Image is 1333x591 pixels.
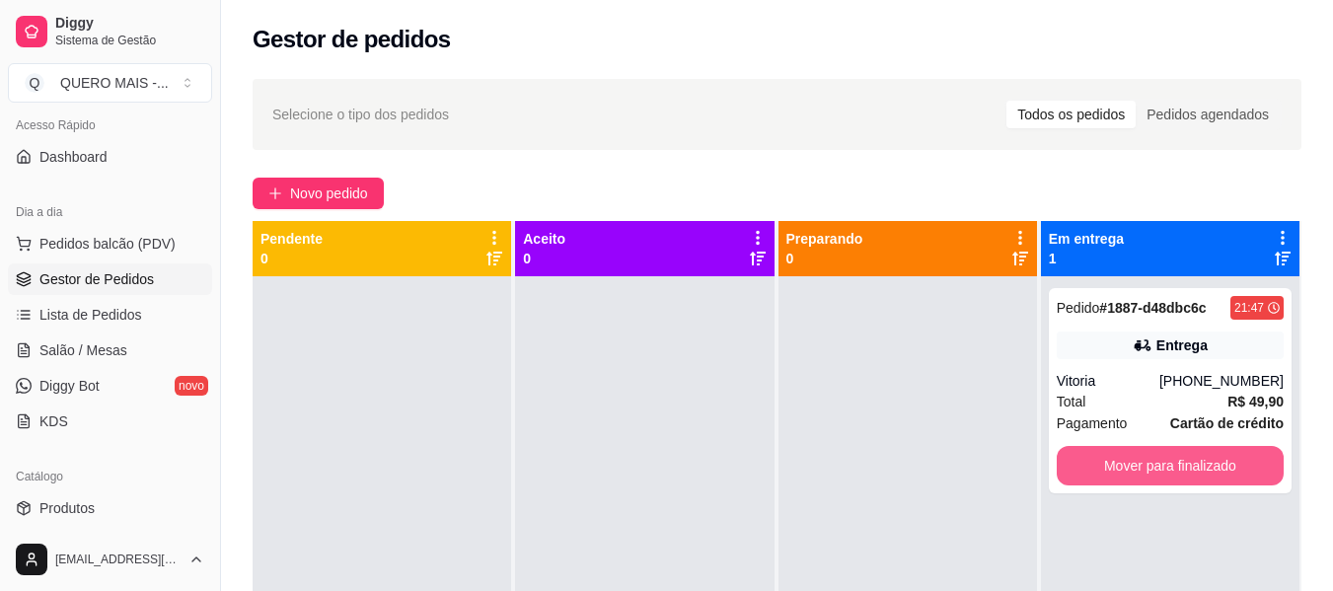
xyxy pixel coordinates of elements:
[268,186,282,200] span: plus
[1170,415,1284,431] strong: Cartão de crédito
[1049,229,1124,249] p: Em entrega
[8,263,212,295] a: Gestor de Pedidos
[8,8,212,55] a: DiggySistema de Gestão
[1057,300,1100,316] span: Pedido
[253,24,451,55] h2: Gestor de pedidos
[290,183,368,204] span: Novo pedido
[39,376,100,396] span: Diggy Bot
[8,492,212,524] a: Produtos
[60,73,169,93] div: QUERO MAIS - ...
[8,536,212,583] button: [EMAIL_ADDRESS][DOMAIN_NAME]
[8,406,212,437] a: KDS
[39,498,95,518] span: Produtos
[55,33,204,48] span: Sistema de Gestão
[8,334,212,366] a: Salão / Mesas
[523,249,565,268] p: 0
[55,552,181,567] span: [EMAIL_ADDRESS][DOMAIN_NAME]
[25,73,44,93] span: Q
[39,340,127,360] span: Salão / Mesas
[8,228,212,259] button: Pedidos balcão (PDV)
[8,110,212,141] div: Acesso Rápido
[1159,371,1284,391] div: [PHONE_NUMBER]
[8,370,212,402] a: Diggy Botnovo
[39,234,176,254] span: Pedidos balcão (PDV)
[39,411,68,431] span: KDS
[39,305,142,325] span: Lista de Pedidos
[786,249,863,268] p: 0
[1049,249,1124,268] p: 1
[8,196,212,228] div: Dia a dia
[1057,391,1086,412] span: Total
[260,229,323,249] p: Pendente
[8,141,212,173] a: Dashboard
[8,299,212,331] a: Lista de Pedidos
[8,63,212,103] button: Select a team
[1057,412,1128,434] span: Pagamento
[1136,101,1280,128] div: Pedidos agendados
[55,15,204,33] span: Diggy
[1006,101,1136,128] div: Todos os pedidos
[8,461,212,492] div: Catálogo
[253,178,384,209] button: Novo pedido
[39,269,154,289] span: Gestor de Pedidos
[1057,446,1284,485] button: Mover para finalizado
[1234,300,1264,316] div: 21:47
[1057,371,1159,391] div: Vitoria
[39,147,108,167] span: Dashboard
[786,229,863,249] p: Preparando
[1099,300,1206,316] strong: # 1887-d48dbc6c
[260,249,323,268] p: 0
[272,104,449,125] span: Selecione o tipo dos pedidos
[1156,335,1208,355] div: Entrega
[523,229,565,249] p: Aceito
[1227,394,1284,409] strong: R$ 49,90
